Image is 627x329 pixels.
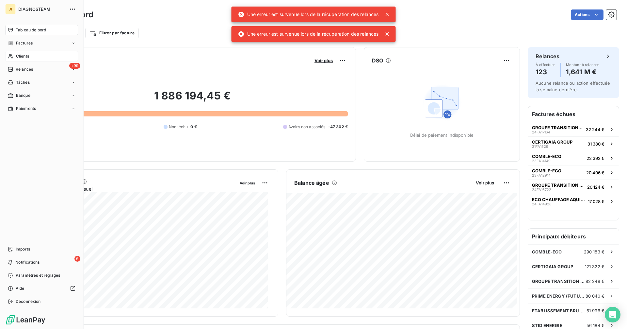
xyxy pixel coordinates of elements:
[532,130,550,134] span: 24FA17164
[528,151,619,165] button: COMBLE-ECO23FA1414922 392 €
[586,170,604,175] span: 20 496 €
[605,307,620,322] div: Open Intercom Messenger
[566,63,599,67] span: Montant à relancer
[314,58,333,63] span: Voir plus
[532,264,573,269] span: CERTIGAIA GROUP
[532,202,552,206] span: 24FA14928
[476,180,494,185] span: Voir plus
[532,197,585,202] span: ECO CHAUFFAGE AQUITAINE
[16,66,33,72] span: Relances
[528,165,619,180] button: COMBLE-ECO23FA1291420 496 €
[532,159,551,163] span: 23FA14149
[16,106,36,112] span: Paiements
[410,132,474,138] span: Délai de paiement indisponible
[16,27,46,33] span: Tableau de bord
[586,293,604,299] span: 80 040 €
[532,279,586,284] span: GROUPE TRANSITION ENERGIE
[532,293,586,299] span: PRIME ENERGY (FUTUR ENERGY)
[372,57,383,64] h6: DSO
[74,256,80,262] span: 6
[532,249,562,254] span: COMBLE-ECO
[18,7,65,12] span: DIAGNOSTEAM
[584,249,604,254] span: 290 183 €
[532,173,551,177] span: 23FA12914
[532,182,585,188] span: GROUPE TRANSITION ENERGIE
[169,124,188,130] span: Non-échu
[421,81,463,123] img: Empty state
[474,180,496,186] button: Voir plus
[16,40,33,46] span: Factures
[532,188,551,192] span: 24FA16722
[15,259,40,265] span: Notifications
[16,93,30,98] span: Banque
[571,9,603,20] button: Actions
[16,299,41,304] span: Déconnexion
[587,308,604,313] span: 61 996 €
[190,124,197,130] span: 0 €
[532,139,572,145] span: CERTIGAIA GROUP
[5,283,78,294] a: Aide
[288,124,326,130] span: Avoirs non associés
[238,28,379,40] div: Une erreur est survenue lors de la récupération des relances
[585,264,604,269] span: 121 322 €
[536,52,559,60] h6: Relances
[536,67,555,77] h4: 123
[566,67,599,77] h4: 1,641 M €
[16,53,29,59] span: Clients
[69,63,80,69] span: +99
[528,229,619,244] h6: Principaux débiteurs
[532,154,561,159] span: COMBLE-ECO
[240,181,255,185] span: Voir plus
[16,286,24,291] span: Aide
[328,124,348,130] span: -47 302 €
[587,156,604,161] span: 22 392 €
[16,79,30,85] span: Tâches
[528,136,619,151] button: CERTIGAIA GROUP21FA152931 380 €
[85,28,139,38] button: Filtrer par facture
[587,141,604,147] span: 31 380 €
[37,185,235,192] span: Chiffre d'affaires mensuel
[536,63,555,67] span: À effectuer
[587,323,604,328] span: 56 184 €
[532,308,587,313] span: ETABLISSEMENT BRUNET
[5,4,16,14] div: DI
[238,9,379,20] div: Une erreur est survenue lors de la récupération des relances
[586,127,604,132] span: 32 244 €
[528,106,619,122] h6: Factures échues
[294,179,329,187] h6: Balance âgée
[313,58,335,63] button: Voir plus
[5,315,46,325] img: Logo LeanPay
[37,89,348,109] h2: 1 886 194,45 €
[532,145,548,148] span: 21FA1529
[528,180,619,194] button: GROUPE TRANSITION ENERGIE24FA1672220 124 €
[532,125,583,130] span: GROUPE TRANSITION ENERGIE
[536,80,610,92] span: Aucune relance ou action effectuée la semaine dernière.
[532,323,562,328] span: STID ENERGIE
[588,199,604,204] span: 17 028 €
[532,168,561,173] span: COMBLE-ECO
[586,279,604,284] span: 82 248 €
[238,180,257,186] button: Voir plus
[16,246,30,252] span: Imports
[16,272,60,278] span: Paramètres et réglages
[587,184,604,190] span: 20 124 €
[528,122,619,136] button: GROUPE TRANSITION ENERGIE24FA1716432 244 €
[528,194,619,208] button: ECO CHAUFFAGE AQUITAINE24FA1492817 028 €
